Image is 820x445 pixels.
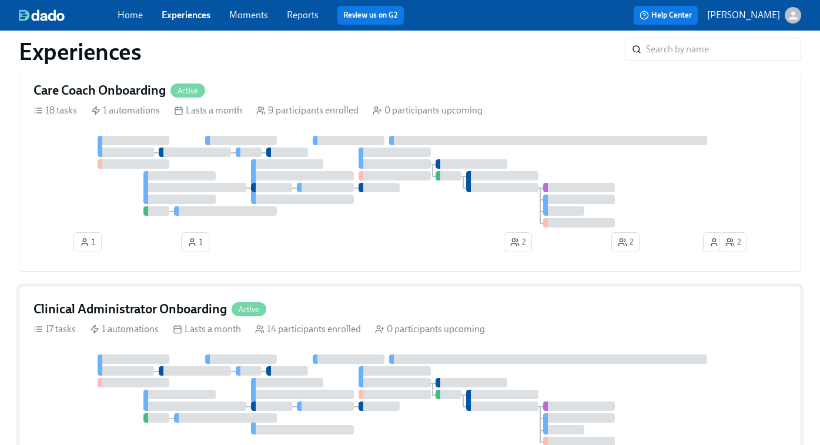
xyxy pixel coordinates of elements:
div: 0 participants upcoming [373,104,483,117]
div: 1 automations [90,323,159,336]
a: Experiences [162,9,210,21]
span: Active [170,86,205,95]
h4: Care Coach Onboarding [34,82,166,99]
span: 1 [80,236,95,248]
a: Review us on G2 [343,9,398,21]
button: 2 [611,232,640,252]
button: Review us on G2 [337,6,404,25]
a: dado [19,9,118,21]
button: 1 [73,232,102,252]
button: 2 [719,232,747,252]
a: Moments [229,9,268,21]
button: [PERSON_NAME] [707,7,801,24]
h4: Clinical Administrator Onboarding [34,300,227,318]
input: Search by name [646,38,801,61]
button: 1 [703,232,731,252]
div: 17 tasks [34,323,76,336]
button: 1 [181,232,209,252]
button: 2 [504,232,532,252]
a: Home [118,9,143,21]
span: 2 [618,236,633,248]
div: 1 automations [91,104,160,117]
span: Help Center [640,9,692,21]
div: 0 participants upcoming [375,323,485,336]
span: Active [232,305,266,314]
a: Reports [287,9,319,21]
p: [PERSON_NAME] [707,9,780,22]
button: Help Center [634,6,698,25]
div: 9 participants enrolled [256,104,359,117]
img: dado [19,9,65,21]
div: 14 participants enrolled [255,323,361,336]
div: Lasts a month [173,323,241,336]
span: 1 [709,236,725,248]
h1: Experiences [19,38,142,66]
span: 2 [510,236,526,248]
div: Lasts a month [174,104,242,117]
div: 18 tasks [34,104,77,117]
a: Care Coach OnboardingActive18 tasks 1 automations Lasts a month 9 participants enrolled 0 partici... [19,67,801,272]
span: 2 [725,236,741,248]
span: 1 [188,236,203,248]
